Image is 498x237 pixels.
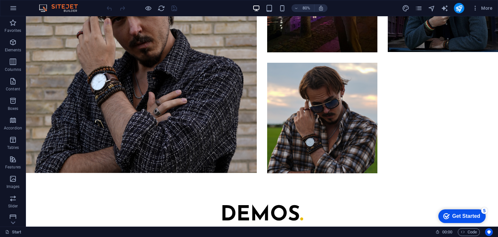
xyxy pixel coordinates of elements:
[485,228,493,236] button: Usercentrics
[458,228,480,236] button: Code
[5,3,53,17] div: Get Started 5 items remaining, 0% complete
[435,228,453,236] h6: Session time
[158,5,165,12] i: Reload page
[318,5,324,11] i: On resize automatically adjust zoom level to fit chosen device.
[5,228,21,236] a: Click to cancel selection. Double-click to open Pages
[8,204,18,209] p: Slider
[157,4,165,12] button: reload
[402,4,410,12] button: design
[5,47,21,53] p: Elements
[428,4,436,12] button: navigator
[455,5,463,12] i: Publish
[37,4,86,12] img: Editor Logo
[447,230,448,234] span: :
[48,1,54,8] div: 5
[19,7,47,13] div: Get Started
[7,145,19,150] p: Tables
[291,4,314,12] button: 80%
[472,5,492,11] span: More
[442,228,452,236] span: 00 00
[6,86,20,92] p: Content
[5,67,21,72] p: Columns
[5,165,21,170] p: Features
[402,5,409,12] i: Design (Ctrl+Alt+Y)
[454,3,464,13] button: publish
[4,125,22,131] p: Accordion
[301,4,312,12] h6: 80%
[441,4,449,12] button: text_generator
[461,228,477,236] span: Code
[144,4,152,12] button: Click here to leave preview mode and continue editing
[8,106,18,111] p: Boxes
[469,3,495,13] button: More
[441,5,448,12] i: AI Writer
[415,4,423,12] button: pages
[5,28,21,33] p: Favorites
[6,184,20,189] p: Images
[428,5,435,12] i: Navigator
